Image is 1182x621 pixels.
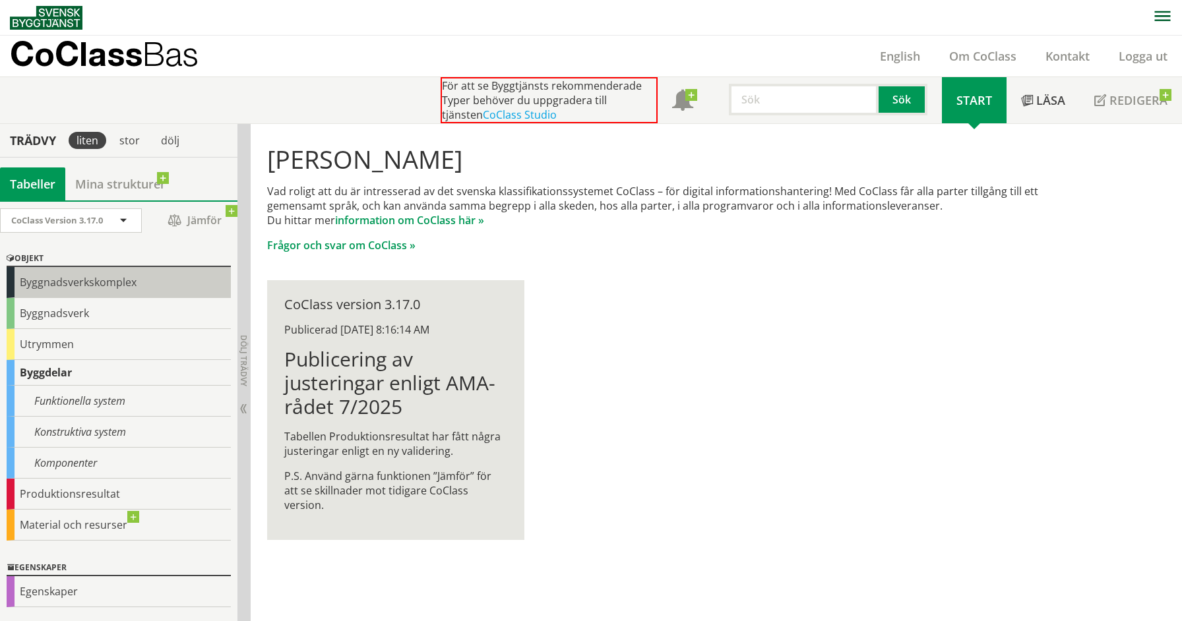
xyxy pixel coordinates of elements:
[7,479,231,510] div: Produktionsresultat
[335,213,484,227] a: information om CoClass här »
[284,322,507,337] div: Publicerad [DATE] 8:16:14 AM
[1104,48,1182,64] a: Logga ut
[729,84,879,115] input: Sök
[284,347,507,419] h1: Publicering av justeringar enligt AMA-rådet 7/2025
[935,48,1031,64] a: Om CoClass
[879,84,927,115] button: Sök
[7,386,231,417] div: Funktionella system
[7,251,231,267] div: Objekt
[284,297,507,312] div: CoClass version 3.17.0
[672,91,693,112] span: Notifikationer
[1031,48,1104,64] a: Kontakt
[1109,92,1167,108] span: Redigera
[7,448,231,479] div: Komponenter
[10,46,199,61] p: CoClass
[1036,92,1065,108] span: Läsa
[7,560,231,576] div: Egenskaper
[7,267,231,298] div: Byggnadsverkskomplex
[10,36,227,76] a: CoClassBas
[153,132,187,149] div: dölj
[7,417,231,448] div: Konstruktiva system
[65,167,175,200] a: Mina strukturer
[7,360,231,386] div: Byggdelar
[10,6,82,30] img: Svensk Byggtjänst
[142,34,199,73] span: Bas
[865,48,935,64] a: English
[267,184,1078,227] p: Vad roligt att du är intresserad av det svenska klassifikationssystemet CoClass – för digital inf...
[155,209,234,232] span: Jämför
[7,298,231,329] div: Byggnadsverk
[7,510,231,541] div: Material och resurser
[1007,77,1080,123] a: Läsa
[69,132,106,149] div: liten
[1080,77,1182,123] a: Redigera
[267,144,1078,173] h1: [PERSON_NAME]
[284,469,507,512] p: P.S. Använd gärna funktionen ”Jämför” för att se skillnader mot tidigare CoClass version.
[7,576,231,607] div: Egenskaper
[238,335,249,386] span: Dölj trädvy
[7,329,231,360] div: Utrymmen
[483,107,557,122] a: CoClass Studio
[441,77,658,123] div: För att se Byggtjänsts rekommenderade Typer behöver du uppgradera till tjänsten
[942,77,1007,123] a: Start
[267,238,416,252] a: Frågor och svar om CoClass »
[956,92,992,108] span: Start
[11,214,103,226] span: CoClass Version 3.17.0
[3,133,63,148] div: Trädvy
[111,132,148,149] div: stor
[284,429,507,458] p: Tabellen Produktionsresultat har fått några justeringar enligt en ny validering.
